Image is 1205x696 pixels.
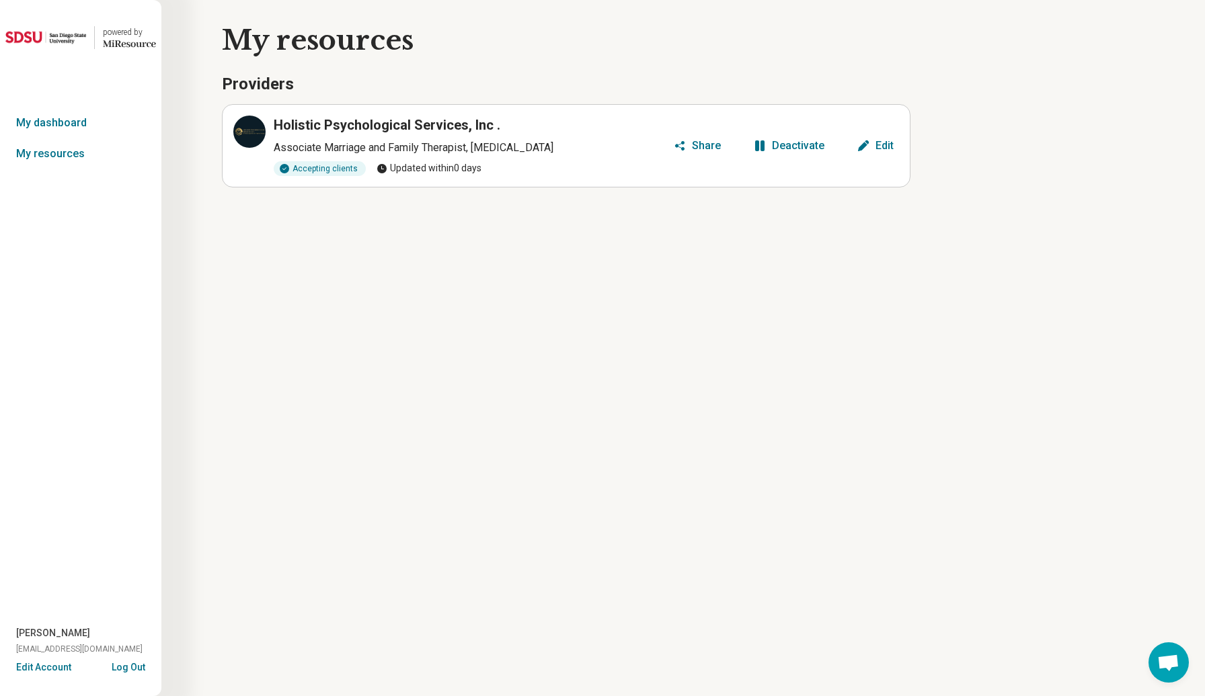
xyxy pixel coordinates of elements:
[112,660,145,671] button: Log Out
[274,140,668,156] p: Associate Marriage and Family Therapist, [MEDICAL_DATA]
[668,135,726,157] button: Share
[692,140,721,151] div: Share
[377,161,481,175] span: Updated within 0 days
[748,135,830,157] button: Deactivate
[16,660,71,675] button: Edit Account
[16,626,90,640] span: [PERSON_NAME]
[103,26,156,38] div: powered by
[851,135,899,157] button: Edit
[274,116,500,134] h3: Holistic Psychological Services, Inc .
[274,161,366,176] div: Accepting clients
[222,21,958,59] h1: My resources
[222,73,910,96] h3: Providers
[1149,642,1189,683] div: Open chat
[876,140,894,151] div: Edit
[772,140,824,151] div: Deactivate
[5,21,86,54] img: San Diego State University
[5,21,156,54] a: San Diego State Universitypowered by
[16,643,143,655] span: [EMAIL_ADDRESS][DOMAIN_NAME]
